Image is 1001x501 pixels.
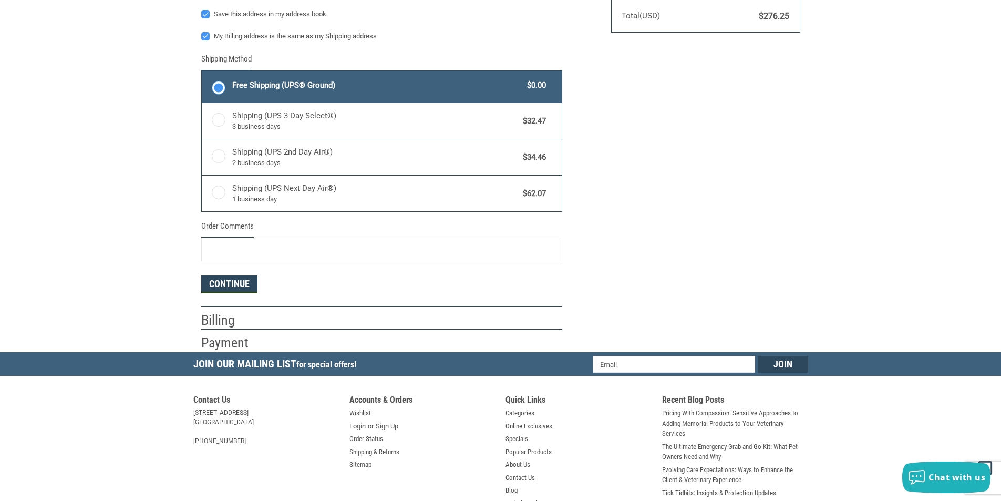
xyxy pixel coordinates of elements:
[193,395,339,408] h5: Contact Us
[902,462,990,493] button: Chat with us
[201,32,562,40] label: My Billing address is the same as my Shipping address
[758,356,808,373] input: Join
[232,121,518,132] span: 3 business days
[522,79,546,91] span: $0.00
[349,395,496,408] h5: Accounts & Orders
[518,115,546,127] span: $32.47
[662,488,776,498] a: Tick Tidbits: Insights & Protection Updates
[349,447,399,457] a: Shipping & Returns
[505,473,535,483] a: Contact Us
[201,312,263,329] h2: Billing
[505,434,528,444] a: Specials
[232,182,518,205] span: Shipping (UPS Next Day Air®)
[201,53,252,70] legend: Shipping Method
[505,408,534,418] a: Categories
[376,421,398,432] a: Sign Up
[193,408,339,446] address: [STREET_ADDRESS] [GEOGRAPHIC_DATA] [PHONE_NUMBER]
[232,158,518,168] span: 2 business days
[759,11,789,21] span: $276.25
[349,434,383,444] a: Order Status
[662,408,808,439] a: Pricing With Compassion: Sensitive Approaches to Adding Memorial Products to Your Veterinary Serv...
[505,421,552,432] a: Online Exclusives
[593,356,755,373] input: Email
[622,11,660,21] span: Total (USD)
[232,194,518,205] span: 1 business day
[662,465,808,485] a: Evolving Care Expectations: Ways to Enhance the Client & Veterinary Experience
[201,334,263,352] h2: Payment
[349,421,366,432] a: Login
[232,79,522,91] span: Free Shipping (UPS® Ground)
[349,408,371,418] a: Wishlist
[662,442,808,462] a: The Ultimate Emergency Grab-and-Go Kit: What Pet Owners Need and Why
[232,110,518,132] span: Shipping (UPS 3-Day Select®)
[201,220,254,238] legend: Order Comments
[505,485,518,496] a: Blog
[201,275,257,293] button: Continue
[518,151,546,163] span: $34.46
[296,360,356,370] span: for special offers!
[505,395,652,408] h5: Quick Links
[518,188,546,200] span: $62.07
[362,421,380,432] span: or
[349,459,371,470] a: Sitemap
[201,10,562,18] label: Save this address in my address book.
[505,447,552,457] a: Popular Products
[232,146,518,168] span: Shipping (UPS 2nd Day Air®)
[928,472,985,483] span: Chat with us
[193,352,362,379] h5: Join Our Mailing List
[505,459,530,470] a: About Us
[662,395,808,408] h5: Recent Blog Posts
